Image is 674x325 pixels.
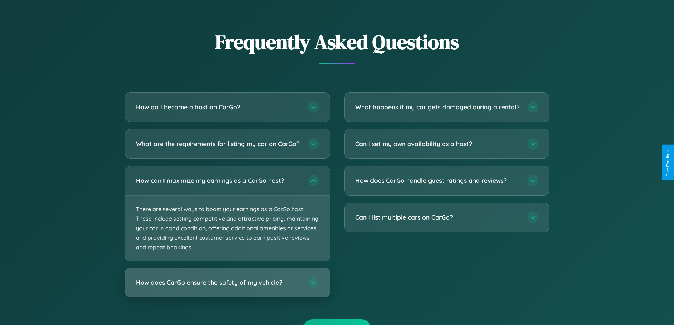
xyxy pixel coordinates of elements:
[125,28,549,56] h2: Frequently Asked Questions
[136,139,301,148] h3: What are the requirements for listing my car on CarGo?
[136,176,301,185] h3: How can I maximize my earnings as a CarGo host?
[666,148,670,177] div: Give Feedback
[355,103,520,111] h3: What happens if my car gets damaged during a rental?
[136,103,301,111] h3: How do I become a host on CarGo?
[136,278,301,287] h3: How does CarGo ensure the safety of my vehicle?
[355,139,520,148] h3: Can I set my own availability as a host?
[355,213,520,222] h3: Can I list multiple cars on CarGo?
[125,196,330,261] p: There are several ways to boost your earnings as a CarGo host. These include setting competitive ...
[355,176,520,185] h3: How does CarGo handle guest ratings and reviews?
